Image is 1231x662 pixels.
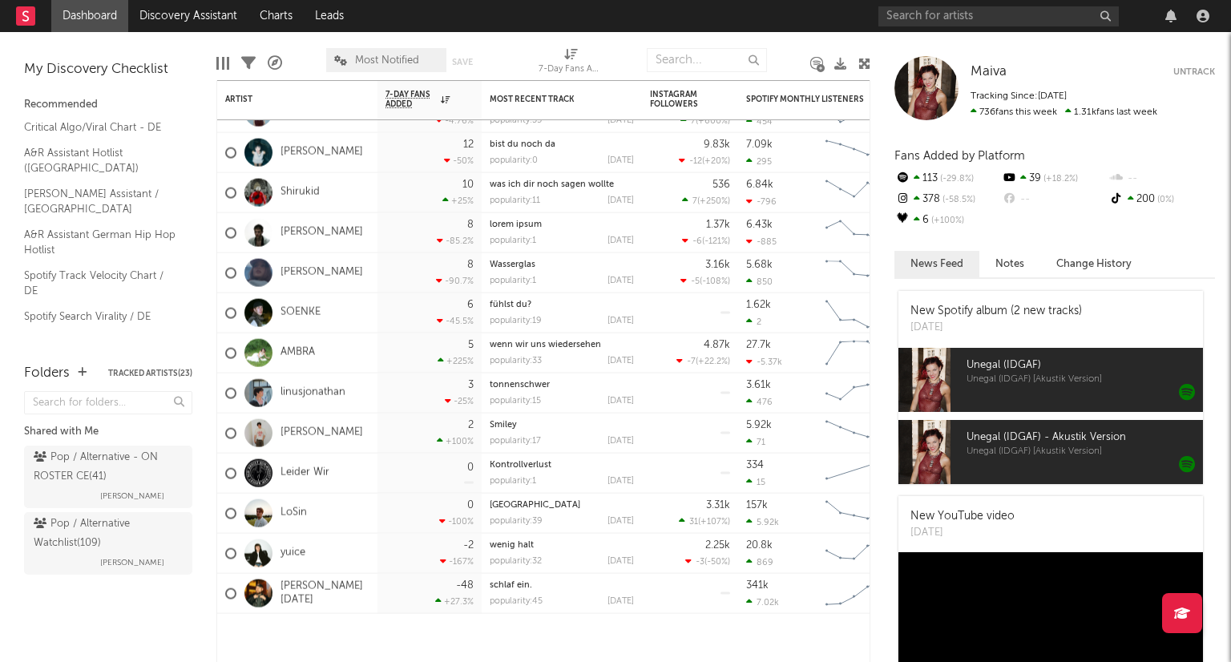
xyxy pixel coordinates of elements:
[696,558,704,567] span: -3
[490,180,634,189] div: was ich dir noch sagen wollte
[700,197,728,206] span: +250 %
[680,276,730,286] div: ( )
[437,236,474,246] div: -85.2 %
[467,462,474,473] div: 0
[607,317,634,325] div: [DATE]
[467,259,474,269] div: 8
[490,381,634,390] div: tonnenschwer
[281,346,315,360] a: AMBRA
[437,316,474,326] div: -45.5 %
[971,64,1007,80] a: Maiva
[971,91,1067,101] span: Tracking Since: [DATE]
[702,277,728,286] span: -108 %
[490,156,538,165] div: popularity: 0
[818,373,890,413] svg: Chart title
[24,267,176,300] a: Spotify Track Velocity Chart / DE
[437,436,474,446] div: +100 %
[281,186,320,200] a: Shirukid
[818,493,890,533] svg: Chart title
[281,507,307,520] a: LoSin
[490,140,555,149] a: bist du noch da
[746,95,866,104] div: Spotify Monthly Listeners
[746,579,769,590] div: 341k
[704,237,728,246] span: -121 %
[746,499,768,510] div: 157k
[490,541,634,550] div: wenig halt
[607,437,634,446] div: [DATE]
[692,237,702,246] span: -6
[490,116,542,125] div: popularity: 35
[971,107,1057,117] span: 736 fans this week
[712,179,730,189] div: 536
[24,446,192,508] a: Pop / Alternative - ON ROSTER CE(41)[PERSON_NAME]
[468,379,474,390] div: 3
[607,357,634,365] div: [DATE]
[682,196,730,206] div: ( )
[24,144,176,177] a: A&R Assistant Hotlist ([GEOGRAPHIC_DATA])
[34,448,179,486] div: Pop / Alternative - ON ROSTER CE ( 41 )
[468,419,474,430] div: 2
[490,501,634,510] div: Mailand
[225,95,345,104] div: Artist
[979,251,1040,277] button: Notes
[24,95,192,115] div: Recommended
[818,573,890,613] svg: Chart title
[1108,189,1215,210] div: 200
[24,364,70,383] div: Folders
[100,553,164,572] span: [PERSON_NAME]
[281,146,363,159] a: [PERSON_NAME]
[818,413,890,453] svg: Chart title
[1001,189,1108,210] div: --
[647,48,767,72] input: Search...
[490,381,550,390] a: tonnenschwer
[607,236,634,245] div: [DATE]
[241,40,256,87] div: Filters
[539,60,603,79] div: 7-Day Fans Added (7-Day Fans Added)
[818,212,890,252] svg: Chart title
[442,196,474,206] div: +25 %
[24,185,176,218] a: [PERSON_NAME] Assistant / [GEOGRAPHIC_DATA]
[746,299,771,309] div: 1.62k
[746,155,772,166] div: 295
[818,252,890,293] svg: Chart title
[746,179,773,189] div: 6.84k
[705,259,730,269] div: 3.16k
[940,196,975,204] span: -58.5 %
[490,180,614,189] a: was ich dir noch sagen wollte
[490,357,542,365] div: popularity: 33
[385,90,437,109] span: 7-Day Fans Added
[746,196,777,206] div: -796
[746,236,777,246] div: -885
[463,139,474,149] div: 12
[281,579,369,607] a: [PERSON_NAME][DATE]
[467,499,474,510] div: 0
[490,277,536,285] div: popularity: 1
[24,226,176,259] a: A&R Assistant German Hip Hop Hotlist
[490,501,580,510] a: [GEOGRAPHIC_DATA]
[818,333,890,373] svg: Chart title
[490,196,540,205] div: popularity: 11
[705,539,730,550] div: 2.25k
[438,356,474,366] div: +225 %
[910,320,1082,336] div: [DATE]
[463,539,474,550] div: -2
[746,356,782,366] div: -5.37k
[607,477,634,486] div: [DATE]
[704,139,730,149] div: 9.83k
[490,301,634,309] div: fühlst du?
[680,115,730,126] div: ( )
[490,397,541,406] div: popularity: 15
[490,260,535,269] a: Wasserglas
[818,453,890,493] svg: Chart title
[676,356,730,366] div: ( )
[894,150,1025,162] span: Fans Added by Platform
[746,436,765,446] div: 71
[746,419,772,430] div: 5.92k
[24,119,176,136] a: Critical Algo/Viral Chart - DE
[704,157,728,166] span: +20 %
[436,276,474,286] div: -90.7 %
[818,293,890,333] svg: Chart title
[607,277,634,285] div: [DATE]
[894,168,1001,189] div: 113
[910,525,1015,541] div: [DATE]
